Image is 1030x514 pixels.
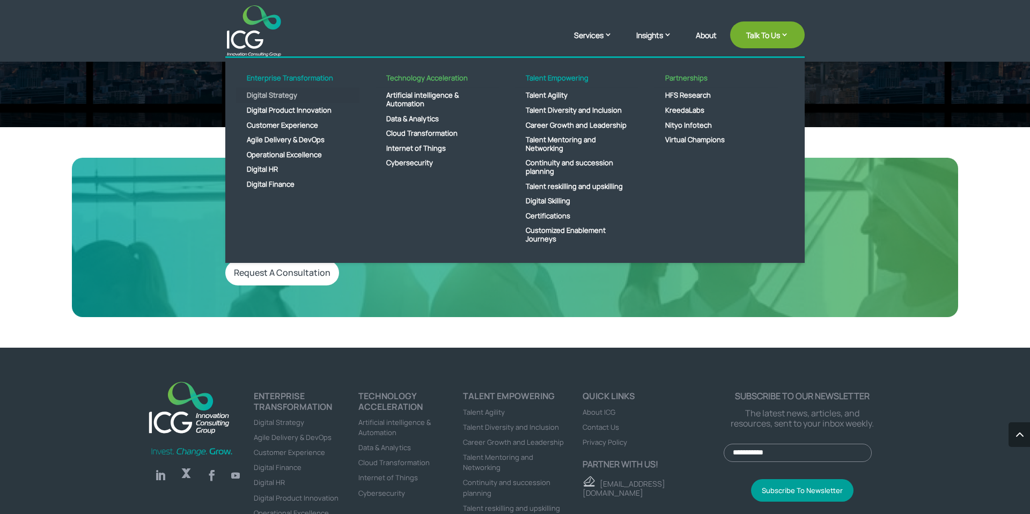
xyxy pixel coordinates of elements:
a: Follow on LinkedIn [150,465,171,486]
a: Digital Product Innovation [236,103,359,118]
a: HFS Research [654,88,778,103]
h4: Quick links [583,391,724,406]
a: Virtual Champions [654,133,778,148]
a: Digital HR [236,162,359,177]
a: Follow on Facebook [201,465,223,486]
a: Follow on X [175,465,197,486]
a: [EMAIL_ADDRESS][DOMAIN_NAME] [583,479,665,498]
a: Talent Agility [463,407,505,417]
a: Internet of Things [376,141,499,156]
a: Talent Empowering [515,74,638,89]
a: Digital Skilling [515,194,638,209]
img: ICG [227,5,281,56]
a: Follow on Youtube [227,467,244,484]
a: About ICG [583,407,615,417]
a: Customer Experience [254,447,325,457]
img: email - ICG [583,476,595,487]
a: Cybersecurity [358,488,405,498]
a: Operational Excellence [236,148,359,163]
a: Data & Analytics [358,443,411,452]
a: Talent Mentoring and Networking [463,452,533,472]
a: Nityo Infotech [654,118,778,133]
a: Talent reskilling and upskilling [463,503,560,513]
a: Partnerships [654,74,778,89]
a: Enterprise Transformation [236,74,359,89]
a: Talent Diversity and Inclusion [515,103,638,118]
h4: ENTERPRISE TRANSFORMATION [254,391,358,416]
a: Continuity and succession planning [463,478,550,497]
a: Artificial intelligence & Automation [376,88,499,111]
a: Cloud Transformation [376,126,499,141]
p: Subscribe to our newsletter [724,391,880,401]
a: Cloud Transformation [358,458,430,467]
span: Subscribe To Newsletter [762,486,843,495]
a: Customized Enablement Journeys [515,223,638,246]
a: About [696,31,717,56]
h4: TECHNOLOGY ACCELERATION [358,391,463,416]
a: Technology Acceleration [376,74,499,89]
a: Talk To Us [730,21,805,48]
a: Cybersecurity [376,156,499,171]
a: Certifications [515,209,638,224]
a: KreedaLabs [654,103,778,118]
a: Career Growth and Leadership [515,118,638,133]
button: Subscribe To Newsletter [751,479,854,502]
a: Privacy Policy [583,437,627,447]
a: Digital HR [254,478,285,487]
a: Agile Delivery & DevOps [236,133,359,148]
img: ICG-new logo (1) [143,376,236,438]
p: The latest news, articles, and resources, sent to your inbox weekly. [724,408,880,429]
a: Internet of Things [358,473,418,482]
a: Talent Diversity and Inclusion [463,422,559,432]
a: Customer Experience [236,118,359,133]
a: Agile Delivery & DevOps [254,432,332,442]
a: Digital Strategy [254,417,304,427]
iframe: Chat Widget [846,398,1030,514]
a: Artificial intelligence & Automation [358,417,431,437]
a: Continuity and succession planning [515,156,638,179]
a: Services [574,30,623,56]
p: Partner with us! [583,459,724,469]
a: Insights [636,30,682,56]
a: Request A Consultation [225,260,339,285]
img: Invest-Change-Grow-Green [150,447,234,457]
a: Data & Analytics [376,112,499,127]
a: Digital Finance [236,177,359,192]
a: logo_footer [143,376,236,441]
a: Digital Finance [254,462,301,472]
a: Talent Mentoring and Networking [515,133,638,156]
a: Talent Agility [515,88,638,103]
a: Talent reskilling and upskilling [515,179,638,194]
a: Digital Strategy [236,88,359,103]
h4: Talent Empowering [463,391,568,406]
a: Career Growth and Leadership [463,437,564,447]
a: Digital Product Innovation [254,493,339,503]
a: Contact Us [583,422,619,432]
